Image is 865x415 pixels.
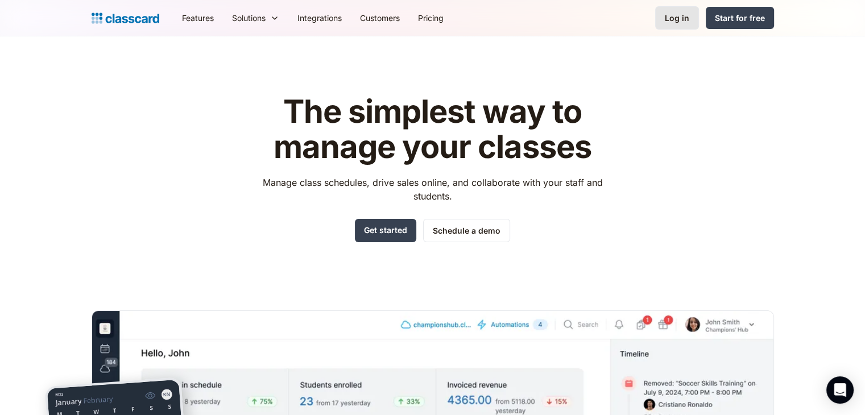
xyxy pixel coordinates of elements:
a: Features [173,5,223,31]
div: Solutions [223,5,288,31]
a: Get started [355,219,416,242]
div: Log in [665,12,689,24]
h1: The simplest way to manage your classes [252,94,613,164]
a: Pricing [409,5,453,31]
div: Start for free [715,12,765,24]
div: Solutions [232,12,266,24]
p: Manage class schedules, drive sales online, and collaborate with your staff and students. [252,176,613,203]
div: Open Intercom Messenger [826,376,854,404]
a: Integrations [288,5,351,31]
a: Customers [351,5,409,31]
a: Schedule a demo [423,219,510,242]
a: home [92,10,159,26]
a: Log in [655,6,699,30]
a: Start for free [706,7,774,29]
